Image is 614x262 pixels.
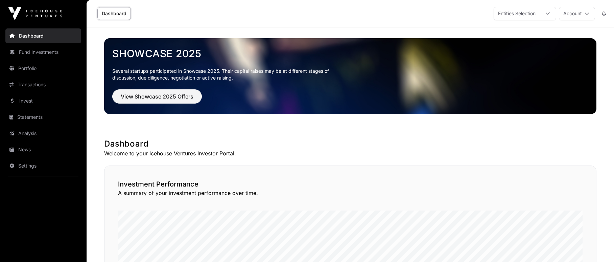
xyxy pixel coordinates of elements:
a: Portfolio [5,61,81,76]
a: Fund Investments [5,45,81,60]
a: Invest [5,93,81,108]
a: Dashboard [5,28,81,43]
img: Showcase 2025 [104,38,596,114]
a: Settings [5,158,81,173]
h2: Investment Performance [118,179,583,189]
a: News [5,142,81,157]
a: Showcase 2025 [112,47,588,60]
a: View Showcase 2025 Offers [112,96,202,103]
p: Several startups participated in Showcase 2025. Their capital raises may be at different stages o... [112,68,339,81]
img: Icehouse Ventures Logo [8,7,62,20]
div: Entities Selection [494,7,540,20]
a: Dashboard [97,7,131,20]
button: Account [559,7,595,20]
a: Analysis [5,126,81,141]
a: Transactions [5,77,81,92]
a: Statements [5,110,81,125]
button: View Showcase 2025 Offers [112,89,202,104]
span: View Showcase 2025 Offers [121,92,193,101]
p: Welcome to your Icehouse Ventures Investor Portal. [104,149,596,157]
iframe: Chat Widget [580,230,614,262]
p: A summary of your investment performance over time. [118,189,583,197]
h1: Dashboard [104,138,596,149]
